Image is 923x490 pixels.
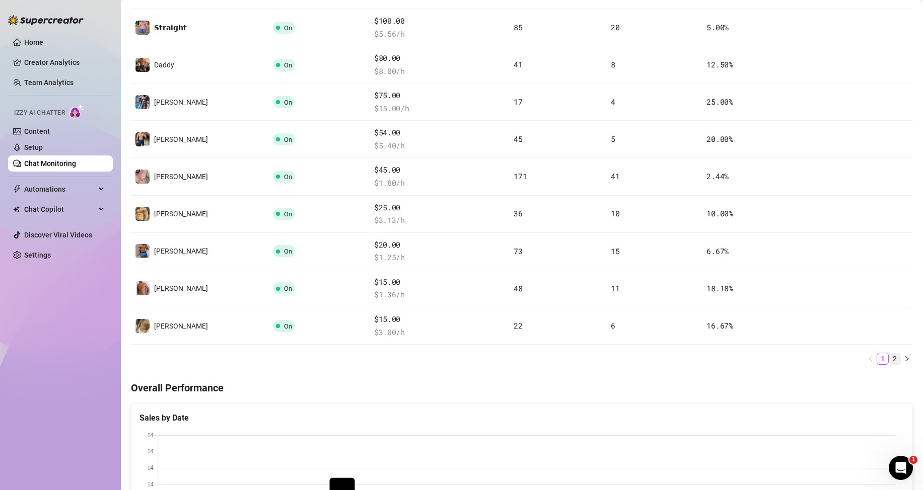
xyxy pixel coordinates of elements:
[514,97,522,107] span: 17
[611,59,615,69] span: 8
[24,78,74,87] a: Team Analytics
[24,143,43,151] a: Setup
[24,181,96,197] span: Automations
[284,285,292,292] span: On
[154,98,208,106] span: [PERSON_NAME]
[374,177,506,189] span: $ 1.80 /h
[374,276,506,288] span: $15.00
[889,353,901,365] li: 2
[706,22,729,32] span: 5.00 %
[889,353,900,364] a: 2
[374,28,506,40] span: $ 5.56 /h
[13,206,20,213] img: Chat Copilot
[284,24,292,32] span: On
[135,21,150,35] img: 𝗦𝘁𝗿𝗮𝗶𝗴𝗵𝘁
[24,127,50,135] a: Content
[901,353,913,365] li: Next Page
[901,353,913,365] button: right
[154,210,208,218] span: [PERSON_NAME]
[24,231,92,239] a: Discover Viral Videos
[889,456,913,480] iframe: Intercom live chat
[514,134,522,144] span: 45
[154,284,208,292] span: [PERSON_NAME]
[24,54,105,70] a: Creator Analytics
[706,320,733,331] span: 16.67 %
[904,356,910,362] span: right
[514,246,522,256] span: 73
[135,207,150,221] img: 𝙅𝙊𝙀
[514,22,522,32] span: 85
[868,356,874,362] span: left
[374,103,506,115] span: $ 15.00 /h
[131,381,913,395] h4: Overall Performance
[284,322,292,330] span: On
[706,97,733,107] span: 25.00 %
[706,134,733,144] span: 20.00 %
[69,104,85,119] img: AI Chatter
[284,173,292,181] span: On
[611,246,619,256] span: 15
[135,244,150,258] img: 𝙆𝙀𝙑𝙄𝙉
[24,159,76,168] a: Chat Monitoring
[706,171,729,181] span: 2.44 %
[135,319,150,333] img: Thomas
[24,38,43,46] a: Home
[706,208,733,218] span: 10.00 %
[374,313,506,325] span: $15.00
[8,15,84,25] img: logo-BBDzfeDw.svg
[24,201,96,217] span: Chat Copilot
[611,171,619,181] span: 41
[865,353,877,365] button: left
[706,246,729,256] span: 6.67 %
[14,108,65,118] span: Izzy AI Chatter
[374,239,506,251] span: $20.00
[284,99,292,106] span: On
[154,135,208,143] span: [PERSON_NAME]
[877,353,889,365] li: 1
[611,97,615,107] span: 4
[374,164,506,176] span: $45.00
[374,289,506,301] span: $ 1.36 /h
[374,90,506,102] span: $75.00
[706,59,733,69] span: 12.50 %
[374,127,506,139] span: $54.00
[909,456,917,464] span: 1
[514,320,522,331] span: 22
[611,283,619,293] span: 11
[154,61,174,69] span: Daddy
[24,251,51,259] a: Settings
[13,185,21,193] span: thunderbolt
[135,58,150,72] img: Daddy
[865,353,877,365] li: Previous Page
[611,134,615,144] span: 5
[611,320,615,331] span: 6
[374,15,506,27] span: $100.00
[374,252,506,264] span: $ 1.25 /h
[284,210,292,218] span: On
[135,281,150,295] img: Nathan
[514,59,522,69] span: 41
[611,208,619,218] span: 10
[611,22,619,32] span: 20
[374,214,506,226] span: $ 3.13 /h
[284,136,292,143] span: On
[135,95,150,109] img: Arthur
[135,170,150,184] img: Michael
[135,132,150,146] img: Paul
[284,248,292,255] span: On
[706,283,733,293] span: 18.18 %
[154,24,187,32] span: 𝗦𝘁𝗿𝗮𝗶𝗴𝗵𝘁
[154,247,208,255] span: [PERSON_NAME]
[374,140,506,152] span: $ 5.40 /h
[374,326,506,339] span: $ 3.00 /h
[877,353,888,364] a: 1
[139,412,904,424] div: Sales by Date
[514,208,522,218] span: 36
[514,171,527,181] span: 171
[154,173,208,181] span: [PERSON_NAME]
[514,283,522,293] span: 48
[154,322,208,330] span: [PERSON_NAME]
[374,52,506,64] span: $80.00
[374,65,506,77] span: $ 8.00 /h
[374,202,506,214] span: $25.00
